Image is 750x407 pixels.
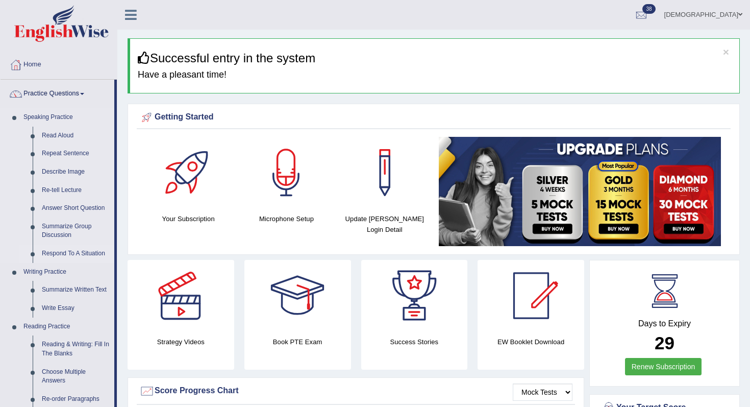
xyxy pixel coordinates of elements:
[37,218,114,245] a: Summarize Group Discussion
[478,337,584,347] h4: EW Booklet Download
[138,70,732,80] h4: Have a pleasant time!
[642,4,655,14] span: 38
[1,80,114,105] a: Practice Questions
[37,145,114,163] a: Repeat Sentence
[439,137,721,246] img: small5.jpg
[341,213,429,235] h4: Update [PERSON_NAME] Login Detail
[37,363,114,390] a: Choose Multiple Answers
[1,51,117,76] a: Home
[144,213,232,224] h4: Your Subscription
[37,299,114,318] a: Write Essay
[361,337,468,347] h4: Success Stories
[139,110,728,125] div: Getting Started
[37,163,114,181] a: Describe Image
[19,263,114,281] a: Writing Practice
[625,358,702,375] a: Renew Subscription
[19,108,114,127] a: Speaking Practice
[37,127,114,145] a: Read Aloud
[37,199,114,218] a: Answer Short Question
[19,318,114,336] a: Reading Practice
[138,52,732,65] h3: Successful entry in the system
[139,384,572,399] div: Score Progress Chart
[37,281,114,299] a: Summarize Written Text
[242,213,330,224] h4: Microphone Setup
[128,337,234,347] h4: Strategy Videos
[244,337,351,347] h4: Book PTE Exam
[37,336,114,363] a: Reading & Writing: Fill In The Blanks
[723,46,729,57] button: ×
[655,333,674,353] b: 29
[37,181,114,200] a: Re-tell Lecture
[601,319,728,328] h4: Days to Expiry
[37,245,114,263] a: Respond To A Situation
